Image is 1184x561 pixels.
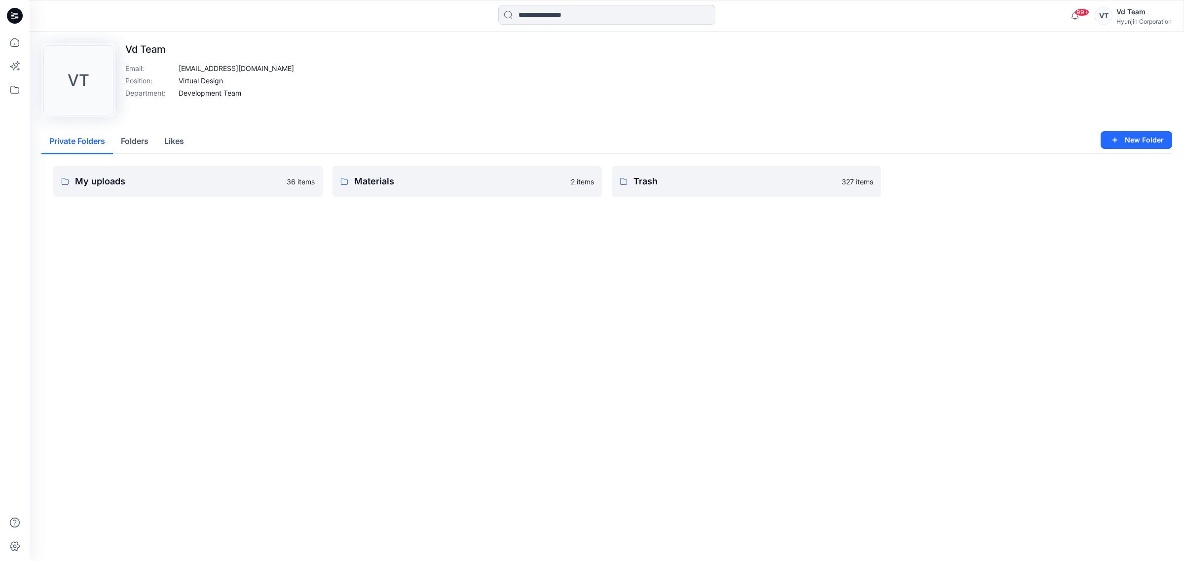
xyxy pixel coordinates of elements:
button: Folders [113,129,156,154]
p: Position : [125,75,175,86]
p: Materials [354,175,565,188]
a: My uploads36 items [53,166,323,197]
p: 2 items [571,176,594,187]
div: Vd Team [1116,6,1172,18]
p: Vd Team [125,43,294,55]
p: My uploads [75,175,281,188]
button: Likes [156,129,192,154]
button: New Folder [1101,131,1172,149]
p: 36 items [287,176,315,187]
p: Virtual Design [179,75,223,86]
p: Department : [125,88,175,98]
button: Private Folders [41,129,113,154]
span: 99+ [1074,8,1089,16]
p: Trash [633,175,836,188]
p: Email : [125,63,175,73]
p: Development Team [179,88,241,98]
div: Hyunjin Corporation [1116,18,1172,25]
a: Trash327 items [612,166,881,197]
div: VT [43,45,113,115]
p: [EMAIL_ADDRESS][DOMAIN_NAME] [179,63,294,73]
p: 327 items [842,176,873,187]
div: VT [1095,7,1112,25]
a: Materials2 items [333,166,602,197]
